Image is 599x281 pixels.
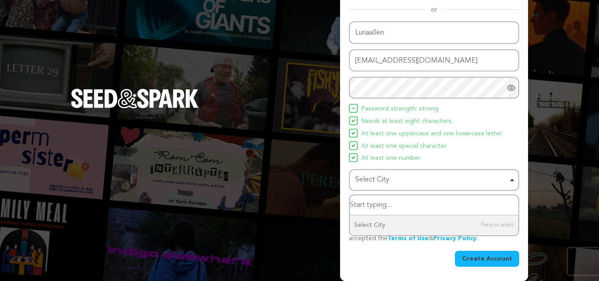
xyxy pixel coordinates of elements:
a: Seed&Spark Homepage [71,89,199,126]
a: Show password as plain text. Warning: this will display your password on the screen. [507,83,516,92]
input: Name [349,21,519,44]
img: Seed&Spark Logo [71,89,199,108]
button: Create Account [455,251,519,267]
span: At least one number. [361,153,421,164]
span: Needs at least eight characters. [361,116,453,127]
span: Password strength: strong [361,104,438,115]
img: Seed&Spark Icon [352,156,355,159]
a: Privacy Policy [433,235,477,241]
div: Select City [355,174,508,186]
input: Select City [350,195,518,215]
a: Terms of Use [388,235,429,241]
span: or [426,5,442,14]
span: At least one special character. [361,141,447,152]
span: At least one uppercase and one lowercase letter. [361,129,503,139]
img: Seed&Spark Icon [352,119,355,123]
div: Select City [350,215,518,235]
img: Seed&Spark Icon [352,107,355,110]
img: Seed&Spark Icon [352,144,355,147]
img: Seed&Spark Icon [352,131,355,135]
input: Email address [349,49,519,72]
